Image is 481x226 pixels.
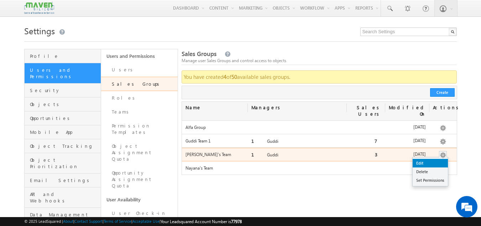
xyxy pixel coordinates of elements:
div: [DATE] [385,151,429,161]
a: Terms of Service [104,219,131,224]
a: Mobile App [25,125,101,139]
div: Name [182,102,248,114]
span: © 2025 LeadSquared | | | | | [24,218,242,225]
span: 1 [251,151,267,157]
span: Sales Groups [182,50,216,58]
span: Security [30,87,99,94]
em: Start Chat [97,175,129,185]
img: Custom Logo [24,2,54,14]
span: Settings [24,25,55,36]
a: Delete [413,167,448,176]
textarea: Type your message and hit 'Enter' [9,66,130,169]
span: API and Webhooks [30,191,99,204]
div: Modified On [385,102,429,120]
span: Profile [30,53,99,59]
label: [PERSON_NAME]'s Team [185,151,244,158]
span: Mobile App [30,129,99,135]
div: Sales Users [347,102,385,120]
img: d_60004797649_company_0_60004797649 [12,37,30,47]
div: Chat with us now [37,37,120,47]
span: 7 [375,138,382,144]
span: Users and Permissions [30,67,99,80]
a: Object Prioritization [25,153,101,174]
span: You have created of available sales groups. [184,73,290,80]
a: User Check-in [101,206,178,220]
div: [DATE] [385,165,429,175]
a: Object Assignment Quota [101,139,178,166]
span: 1 [251,138,267,144]
a: Profile [25,49,101,63]
a: Edit [413,159,448,167]
a: Security [25,84,101,97]
span: 77978 [231,219,242,224]
a: Roles [101,91,178,105]
a: Teams [101,105,178,119]
a: Opportunity Assignment Quota [101,166,178,193]
span: Objects [30,101,99,107]
a: Objects [25,97,101,111]
a: About [63,219,73,224]
span: Object Prioritization [30,157,99,170]
span: Data Management and Privacy [30,211,99,224]
a: Set Permissions [413,176,448,185]
span: Object Tracking [30,143,99,149]
a: Users and Permissions [25,63,101,84]
div: Manage user Sales Groups and control access to objects [182,57,457,64]
button: Create [430,88,455,97]
strong: 4 [224,73,226,80]
div: Minimize live chat window [117,4,134,21]
strong: 50 [231,73,237,80]
a: Acceptable Use [132,219,160,224]
label: Guddi [251,151,343,158]
label: Guddi Team 1 [185,138,244,144]
a: Object Tracking [25,139,101,153]
a: Permission Templates [101,119,178,139]
label: Nayana's Team [185,165,244,171]
div: Managers [248,102,347,114]
a: API and Webhooks [25,187,101,208]
div: Actions [429,102,457,114]
a: Email Settings [25,174,101,187]
input: Search Settings [360,27,457,36]
span: Your Leadsquared Account Number is [161,219,242,224]
a: User Availability [101,193,178,206]
span: Email Settings [30,177,99,184]
label: Alfa Group [185,124,244,131]
div: [DATE] [385,137,429,147]
a: Sales Groups [101,77,178,91]
div: [DATE] [385,124,429,134]
a: Contact Support [74,219,103,224]
a: Opportunities [25,111,101,125]
a: Users [101,63,178,77]
span: 3 [375,151,382,157]
a: Users and Permissions [101,49,178,63]
span: Opportunities [30,115,99,121]
label: Guddi [251,138,343,145]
